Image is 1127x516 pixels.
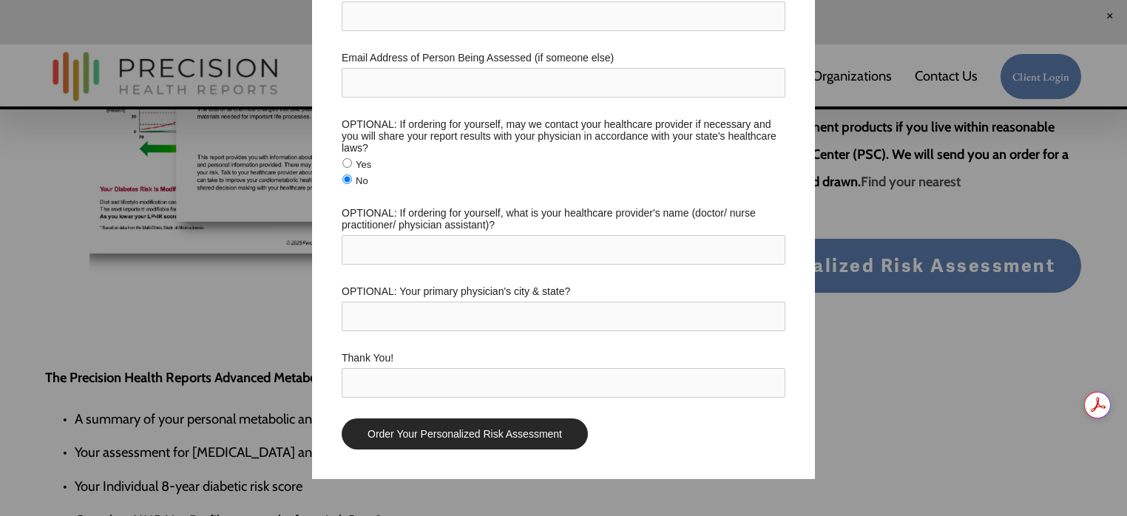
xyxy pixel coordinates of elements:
[342,159,371,170] label: Yes
[342,285,785,297] label: OPTIONAL: Your primary physician's city & state?
[342,174,352,184] input: No
[342,158,352,168] input: Yes
[342,352,785,364] label: Thank You!
[342,418,588,449] input: Order Your Personalized Risk Assessment
[342,175,368,186] label: No
[342,52,785,64] label: Email Address of Person Being Assessed (if someone else)
[342,118,785,154] legend: OPTIONAL: If ordering for yourself, may we contact your healthcare provider if necessary and you ...
[1053,445,1127,516] iframe: Chat Widget
[342,207,785,231] label: OPTIONAL: If ordering for yourself, what is your healthcare provider's name (doctor/ nurse practi...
